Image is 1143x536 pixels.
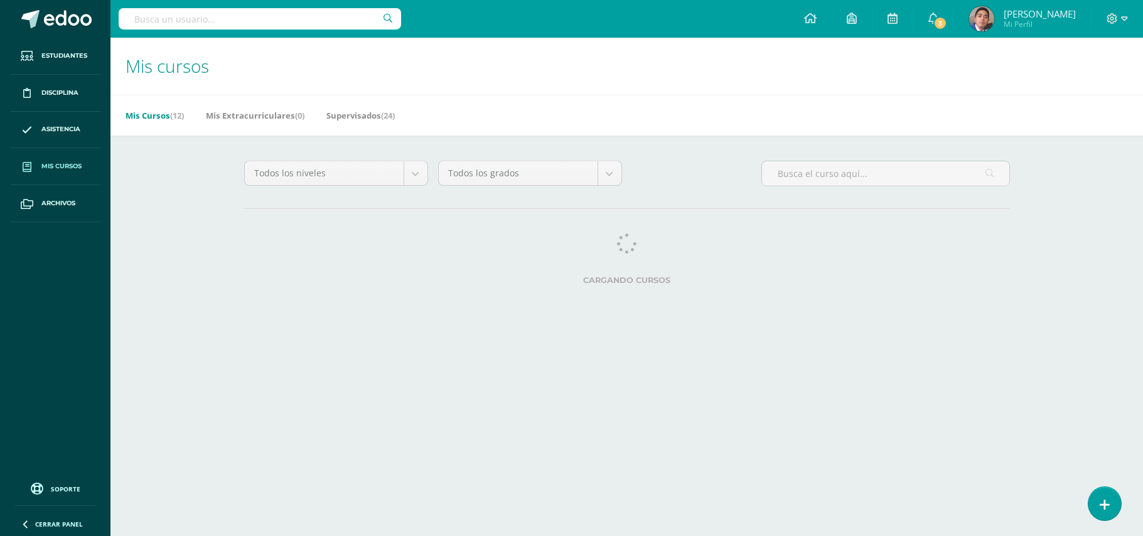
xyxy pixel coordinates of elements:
[245,161,427,185] a: Todos los niveles
[10,75,100,112] a: Disciplina
[206,105,304,126] a: Mis Extracurriculares(0)
[41,161,82,171] span: Mis cursos
[119,8,401,29] input: Busca un usuario...
[41,198,75,208] span: Archivos
[1004,8,1076,20] span: [PERSON_NAME]
[35,520,83,528] span: Cerrar panel
[170,110,184,121] span: (12)
[244,276,1010,285] label: Cargando cursos
[933,16,947,30] span: 3
[126,105,184,126] a: Mis Cursos(12)
[10,112,100,149] a: Asistencia
[15,480,95,496] a: Soporte
[51,485,80,493] span: Soporte
[10,148,100,185] a: Mis cursos
[326,105,395,126] a: Supervisados(24)
[381,110,395,121] span: (24)
[969,6,994,31] img: 045b1e7a8ae5b45e72d08cce8d27521f.png
[41,51,87,61] span: Estudiantes
[1004,19,1076,29] span: Mi Perfil
[41,124,80,134] span: Asistencia
[10,38,100,75] a: Estudiantes
[254,161,394,185] span: Todos los niveles
[448,161,588,185] span: Todos los grados
[439,161,621,185] a: Todos los grados
[41,88,78,98] span: Disciplina
[10,185,100,222] a: Archivos
[295,110,304,121] span: (0)
[762,161,1009,186] input: Busca el curso aquí...
[126,54,209,78] span: Mis cursos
